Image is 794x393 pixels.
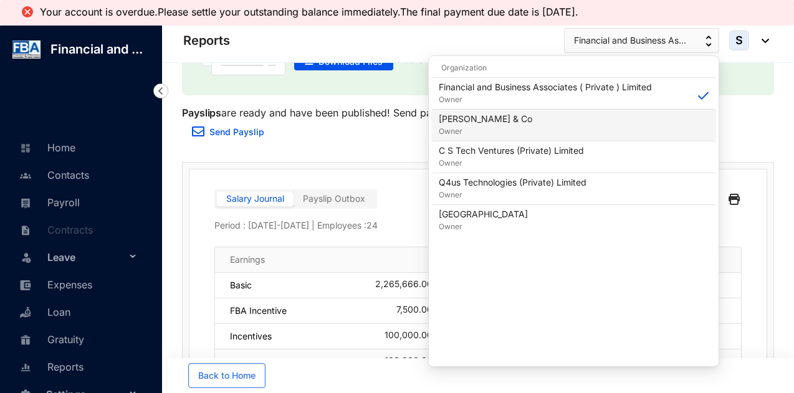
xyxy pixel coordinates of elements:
[10,161,147,188] li: Contacts
[182,105,565,120] p: are ready and have been published! Send payslips to your employees on
[16,196,80,209] a: Payroll
[439,208,528,220] p: [GEOGRAPHIC_DATA]
[226,193,284,204] span: Salary Journal
[40,6,585,17] li: Your account is overdue.Please settle your outstanding balance immediately.The final payment due ...
[198,369,256,382] span: Back to Home
[188,363,265,388] button: Back to Home
[439,93,652,106] p: Owner
[182,120,274,145] button: Send Payslip
[385,330,442,343] div: 100,000.00
[230,330,272,343] p: Incentives
[16,278,92,291] a: Expenses
[439,81,652,93] p: Financial and Business Associates ( Private ) Limited
[16,361,84,373] a: Reports
[574,34,686,47] span: Financial and Business As...
[439,189,586,201] p: Owner
[230,305,287,317] p: FBA Incentive
[698,92,709,100] img: blue-correct.187ec8c3ebe1a225110a.svg
[10,298,147,325] li: Loan
[10,325,147,353] li: Gratuity
[12,40,41,59] img: log
[20,307,31,318] img: loan-unselected.d74d20a04637f2d15ab5.svg
[396,305,442,317] div: 7,500.00
[20,143,31,154] img: home-unselected.a29eae3204392db15eaf.svg
[182,105,221,120] p: Payslips
[16,141,75,154] a: Home
[153,83,168,98] img: nav-icon-left.19a07721e4dec06a274f6d07517f07b7.svg
[755,39,769,43] img: dropdown-black.8e83cc76930a90b1a4fdb6d089b7bf3a.svg
[735,35,743,46] span: S
[47,245,126,270] span: Leave
[16,169,89,181] a: Contacts
[16,333,84,346] a: Gratuity
[192,126,204,136] img: email.a35e10f87340586329067f518280dd4d.svg
[20,225,31,236] img: contract-unselected.99e2b2107c0a7dd48938.svg
[209,126,264,137] a: Send Payslip
[303,193,365,204] span: Payslip Outbox
[20,197,31,209] img: payroll-unselected.b590312f920e76f0c668.svg
[10,188,147,215] li: Payroll
[20,251,32,263] img: leave-unselected.2934df6273408c3f84d9.svg
[706,36,712,47] img: up-down-arrow.74152d26bf9780fbf563ca9c90304185.svg
[431,62,716,74] p: Organization
[439,176,586,189] p: Q4us Technologies (Private) Limited
[375,279,442,291] div: 2,265,666.00
[439,125,532,138] p: Owner
[439,113,532,125] p: [PERSON_NAME] & Co
[20,170,31,181] img: people-unselected.118708e94b43a90eceab.svg
[20,280,31,291] img: expense-unselected.2edcf0507c847f3e9e96.svg
[41,40,153,58] p: Financial and ...
[10,215,147,243] li: Contracts
[183,32,230,49] p: Reports
[230,279,252,291] p: Basic
[439,157,584,169] p: Owner
[10,133,147,161] li: Home
[385,356,442,368] div: 100,000.00
[10,270,147,298] li: Expenses
[20,334,31,346] img: gratuity-unselected.a8c340787eea3cf492d7.svg
[439,144,584,157] p: C S Tech Ventures (Private) Limited
[439,220,528,233] p: Owner
[20,362,31,373] img: report-unselected.e6a6b4230fc7da01f883.svg
[230,356,260,368] p: Arrears
[16,306,70,318] a: Loan
[16,224,93,236] a: Contracts
[230,253,265,266] p: Earnings
[10,353,147,380] li: Reports
[564,28,719,53] button: Financial and Business As...
[729,189,740,209] img: black-printer.ae25802fba4fa849f9fa1ebd19a7ed0d.svg
[20,4,35,19] img: alert-icon-error.ae2eb8c10aa5e3dc951a89517520af3a.svg
[214,219,742,232] p: Period : [DATE] - [DATE] | Employees : 24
